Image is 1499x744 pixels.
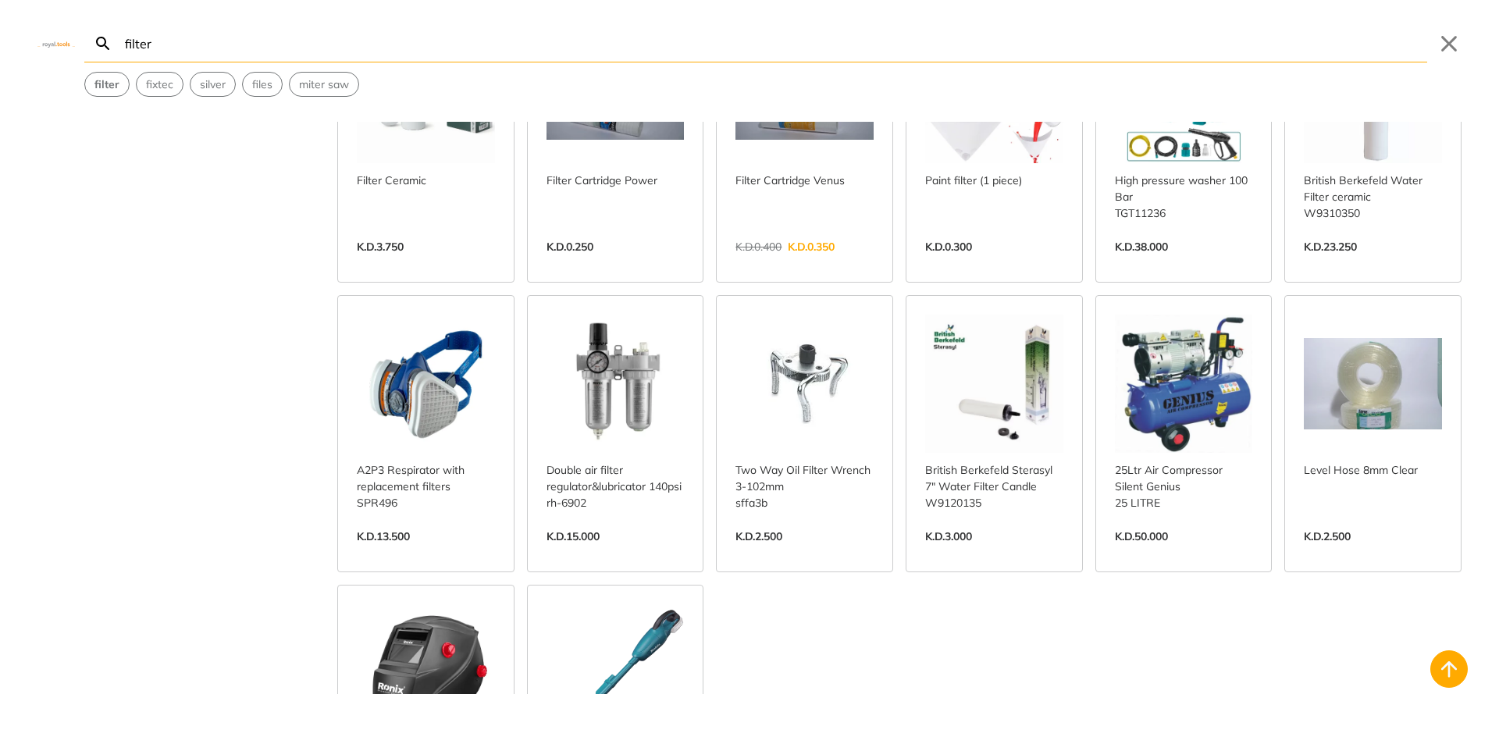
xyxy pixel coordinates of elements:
div: Suggestion: silver [190,72,236,97]
span: silver [200,77,226,93]
strong: filter [94,77,119,91]
img: Close [37,40,75,47]
button: Select suggestion: fixtec [137,73,183,96]
svg: Search [94,34,112,53]
button: Select suggestion: silver [190,73,235,96]
div: Suggestion: filter [84,72,130,97]
div: Suggestion: files [242,72,283,97]
button: Close [1437,31,1462,56]
div: Suggestion: fixtec [136,72,183,97]
input: Search… [122,25,1427,62]
button: Select suggestion: filter [85,73,129,96]
svg: Back to top [1437,657,1462,682]
button: Select suggestion: files [243,73,282,96]
span: files [252,77,272,93]
div: Suggestion: miter saw [289,72,359,97]
button: Back to top [1430,650,1468,688]
span: fixtec [146,77,173,93]
span: miter saw [299,77,349,93]
button: Select suggestion: miter saw [290,73,358,96]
